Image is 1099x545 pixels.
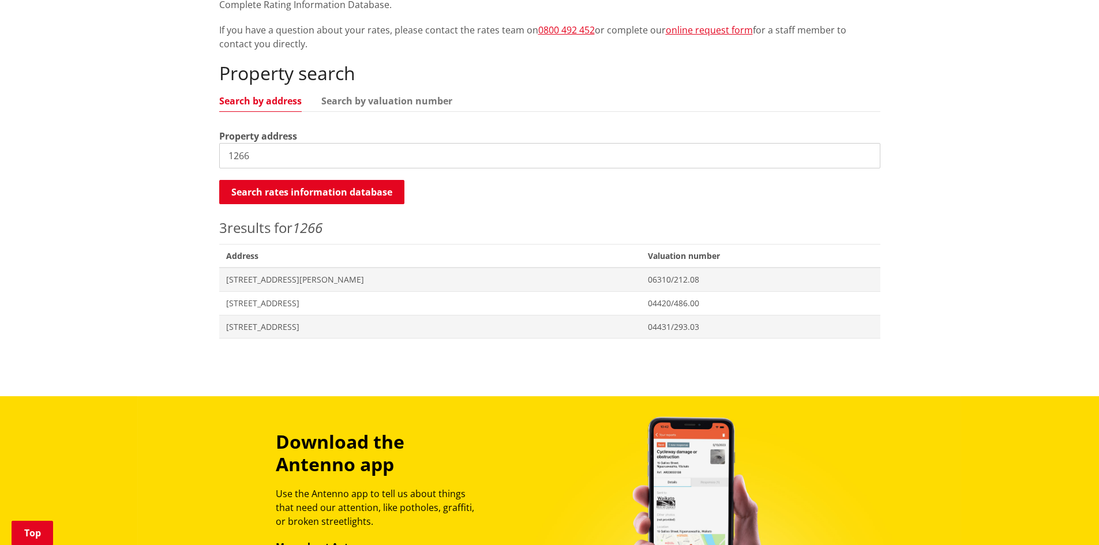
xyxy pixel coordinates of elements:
span: [STREET_ADDRESS] [226,298,635,309]
p: Use the Antenno app to tell us about things that need our attention, like potholes, graffiti, or ... [276,487,485,528]
a: online request form [666,24,753,36]
a: [STREET_ADDRESS] 04420/486.00 [219,291,880,315]
span: Address [219,244,642,268]
iframe: Messenger Launcher [1046,497,1087,538]
p: results for [219,217,880,238]
span: 06310/212.08 [648,274,873,285]
a: 0800 492 452 [538,24,595,36]
span: Valuation number [641,244,880,268]
span: [STREET_ADDRESS] [226,321,635,333]
a: [STREET_ADDRESS][PERSON_NAME] 06310/212.08 [219,268,880,291]
a: Search by address [219,96,302,106]
span: 04431/293.03 [648,321,873,333]
p: If you have a question about your rates, please contact the rates team on or complete our for a s... [219,23,880,51]
em: 1266 [292,218,322,237]
label: Property address [219,129,297,143]
a: [STREET_ADDRESS] 04431/293.03 [219,315,880,339]
a: Search by valuation number [321,96,452,106]
h3: Download the Antenno app [276,431,485,475]
h2: Property search [219,62,880,84]
span: 04420/486.00 [648,298,873,309]
span: [STREET_ADDRESS][PERSON_NAME] [226,274,635,285]
a: Top [12,521,53,545]
span: 3 [219,218,227,237]
input: e.g. Duke Street NGARUAWAHIA [219,143,880,168]
button: Search rates information database [219,180,404,204]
